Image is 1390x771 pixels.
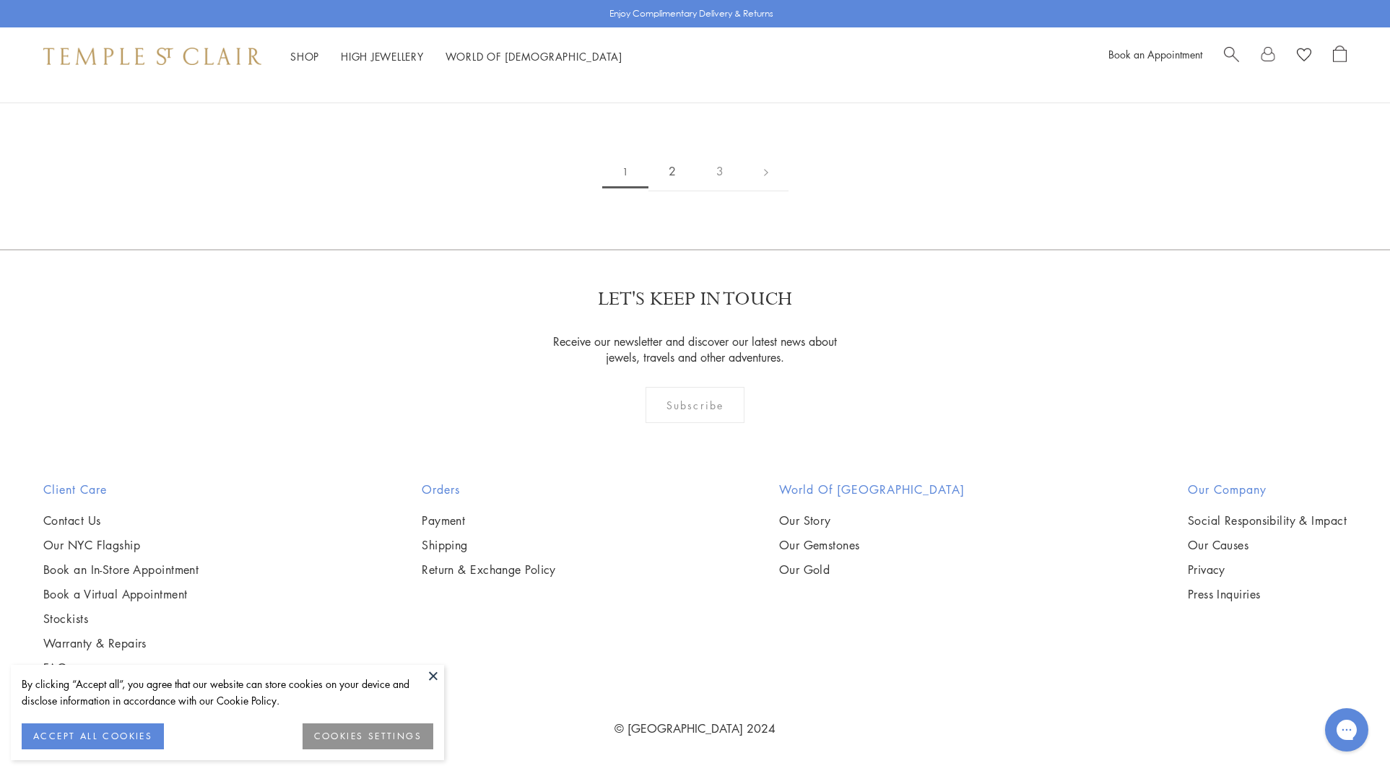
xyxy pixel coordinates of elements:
[1333,45,1347,67] a: Open Shopping Bag
[1297,45,1311,67] a: View Wishlist
[779,481,965,498] h2: World of [GEOGRAPHIC_DATA]
[648,152,696,191] a: 2
[779,562,965,578] a: Our Gold
[341,49,424,64] a: High JewelleryHigh Jewellery
[609,6,773,21] p: Enjoy Complimentary Delivery & Returns
[646,387,744,423] div: Subscribe
[43,635,199,651] a: Warranty & Repairs
[1224,45,1239,67] a: Search
[446,49,622,64] a: World of [DEMOGRAPHIC_DATA]World of [DEMOGRAPHIC_DATA]
[43,48,261,65] img: Temple St. Clair
[22,723,164,749] button: ACCEPT ALL COOKIES
[1188,537,1347,553] a: Our Causes
[43,660,199,676] a: FAQs
[22,676,433,709] div: By clicking “Accept all”, you agree that our website can store cookies on your device and disclos...
[1108,47,1202,61] a: Book an Appointment
[422,537,556,553] a: Shipping
[549,334,841,365] p: Receive our newsletter and discover our latest news about jewels, travels and other adventures.
[303,723,433,749] button: COOKIES SETTINGS
[1188,481,1347,498] h2: Our Company
[598,287,792,312] p: LET'S KEEP IN TOUCH
[779,537,965,553] a: Our Gemstones
[1188,586,1347,602] a: Press Inquiries
[422,481,556,498] h2: Orders
[43,611,199,627] a: Stockists
[422,513,556,528] a: Payment
[43,586,199,602] a: Book a Virtual Appointment
[614,720,776,736] a: © [GEOGRAPHIC_DATA] 2024
[1318,703,1376,757] iframe: Gorgias live chat messenger
[290,49,319,64] a: ShopShop
[422,562,556,578] a: Return & Exchange Policy
[43,481,199,498] h2: Client Care
[43,537,199,553] a: Our NYC Flagship
[43,562,199,578] a: Book an In-Store Appointment
[1188,562,1347,578] a: Privacy
[602,155,648,188] span: 1
[290,48,622,66] nav: Main navigation
[696,152,744,191] a: 3
[43,513,199,528] a: Contact Us
[1188,513,1347,528] a: Social Responsibility & Impact
[744,152,789,191] a: Next page
[779,513,965,528] a: Our Story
